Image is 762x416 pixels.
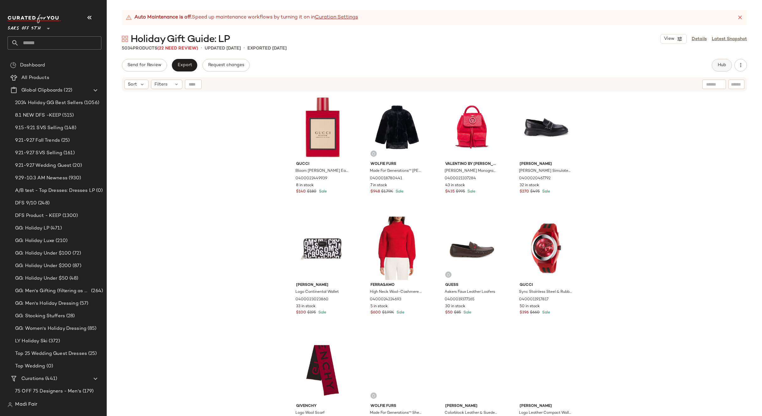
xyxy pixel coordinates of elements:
[519,289,572,295] span: Sync Stainless Steel & Rubber-Strap Watch
[296,304,316,309] span: 33 in stock
[54,237,68,245] span: (210)
[71,162,82,169] span: (20)
[21,87,62,94] span: Global Clipboards
[445,403,498,409] span: [PERSON_NAME]
[15,338,47,345] span: LY Holiday Ski
[372,152,376,155] img: svg%3e
[446,273,450,276] img: svg%3e
[15,250,71,257] span: GG: Holiday Under $100
[365,217,429,280] img: 0400024224693_RED
[692,36,707,42] a: Details
[15,313,65,320] span: GG: Stocking Stuffers
[291,338,354,401] img: 0400023062315_REDBLACK
[541,190,550,194] span: Sale
[15,212,61,219] span: DFS Product - KEEP
[296,161,349,167] span: Gucci
[68,175,81,182] span: (930)
[15,363,45,370] span: Top Wedding
[128,81,137,88] span: Sort
[519,297,549,303] span: 0400011917817
[47,338,60,345] span: (372)
[445,310,453,316] span: $50
[520,403,573,409] span: [PERSON_NAME]
[127,63,161,68] span: Send for Review
[660,34,687,44] button: View
[395,311,404,315] span: Sale
[122,45,198,52] div: Products
[44,375,57,382] span: (441)
[445,189,455,195] span: $435
[134,14,192,21] strong: Auto Maintenance is off.
[519,168,572,174] span: [PERSON_NAME] Simulated Pearl Studded Leather Loafers
[370,176,402,182] span: 0400018780441
[15,124,63,132] span: 9.15-9.21 SVS Selling
[126,14,358,21] div: Speed up maintenance workflows by turning it on in
[205,45,241,52] p: updated [DATE]
[15,162,71,169] span: 9.21-9.27 Wedding Guest
[712,36,747,42] a: Latest Snapshot
[15,275,68,282] span: GG: Holiday Under $50
[61,112,74,119] span: (515)
[15,137,60,144] span: 9.21-9.27 Fall Trends
[381,189,393,195] span: $1.79K
[456,189,465,195] span: $995
[21,375,44,382] span: Curations
[15,225,49,232] span: GG: Holiday LP
[445,297,474,303] span: 0400019377165
[21,74,49,82] span: All Products
[382,310,394,316] span: $1.99K
[172,59,197,71] button: Export
[454,310,461,316] span: $85
[370,282,424,288] span: Ferragamo
[307,310,316,316] span: $195
[445,410,498,416] span: Colorblock Leather & Suede Sneakers
[10,62,16,68] img: svg%3e
[317,311,326,315] span: Sale
[370,304,388,309] span: 5 in stock
[243,45,245,52] span: •
[365,96,429,159] img: 0400018780441_BLACK
[370,189,380,195] span: $948
[15,325,86,332] span: GG: Women's Holiday Dressing
[15,350,87,357] span: Top 25 Wedding Guest Dresses
[445,183,465,188] span: 43 in stock
[370,310,381,316] span: $600
[247,45,287,52] p: Exported [DATE]
[15,112,61,119] span: 8.1 NEW DFS -KEEP
[8,402,13,407] img: svg%3e
[296,183,314,188] span: 8 in stock
[445,176,476,182] span: 0400021337284
[515,217,578,280] img: 0400011917817
[462,311,471,315] span: Sale
[519,176,551,182] span: 0400020467792
[664,36,674,41] span: View
[291,217,354,280] img: 0400023023860_BLACKWHITE
[530,310,540,316] span: $660
[520,282,573,288] span: Gucci
[295,289,339,295] span: Logo Continental Wallet
[370,161,424,167] span: Wolfie Furs
[445,161,498,167] span: Valentino by [PERSON_NAME]
[370,410,423,416] span: Made For Generations™ Shearling Jacket
[295,297,328,303] span: 0400023023860
[370,403,424,409] span: Wolfie Furs
[15,401,37,408] span: Madi Fair
[15,262,71,270] span: GG: Holiday Under $200
[291,96,354,159] img: 0400022449939
[15,187,95,194] span: A/B test - Top Dresses: Dresses LP
[62,87,72,94] span: (22)
[15,300,78,307] span: GG: Men's Holiday Dressing
[81,388,94,395] span: (179)
[296,282,349,288] span: [PERSON_NAME]
[295,410,325,416] span: Logo Wool Scarf
[15,200,37,207] span: DFS 9/10
[520,304,540,309] span: 50 in stock
[122,59,167,71] button: Send for Review
[61,212,78,219] span: (1300)
[71,262,81,270] span: (87)
[60,137,70,144] span: (25)
[370,289,423,295] span: High Neck Wool-Cashmere Top
[15,287,90,295] span: GG: Men's Gifting (filtering as women's)
[62,150,75,157] span: (161)
[370,297,401,303] span: 0400024224693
